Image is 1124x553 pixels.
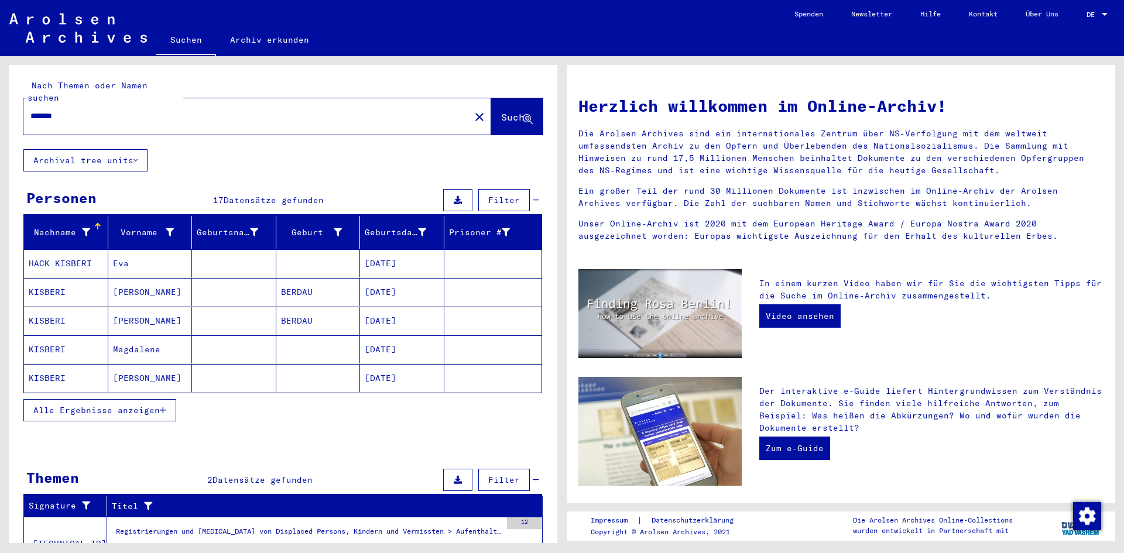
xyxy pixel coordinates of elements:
button: Archival tree units [23,149,148,171]
div: Geburtsdatum [365,223,444,242]
mat-cell: KISBERI [24,364,108,392]
mat-cell: KISBERI [24,278,108,306]
p: Die Arolsen Archives sind ein internationales Zentrum über NS-Verfolgung mit dem weltweit umfasse... [578,128,1104,177]
mat-cell: Magdalene [108,335,193,363]
p: In einem kurzen Video haben wir für Sie die wichtigsten Tipps für die Suche im Online-Archiv zusa... [759,277,1104,302]
button: Clear [468,105,491,128]
a: Impressum [591,514,637,527]
p: Unser Online-Archiv ist 2020 mit dem European Heritage Award / Europa Nostra Award 2020 ausgezeic... [578,218,1104,242]
div: Geburtsname [197,226,258,239]
mat-cell: HACK KISBERI [24,249,108,277]
div: Geburtsname [197,223,276,242]
div: Signature [29,497,107,516]
mat-cell: [PERSON_NAME] [108,278,193,306]
mat-cell: BERDAU [276,307,361,335]
a: Archiv erkunden [216,26,323,54]
span: 2 [207,475,213,485]
span: Filter [488,195,520,205]
p: Die Arolsen Archives Online-Collections [853,515,1013,525]
mat-header-cell: Geburtsname [192,216,276,249]
mat-header-cell: Geburt‏ [276,216,361,249]
button: Suche [491,98,543,135]
img: Arolsen_neg.svg [9,13,147,43]
p: Der interaktive e-Guide liefert Hintergrundwissen zum Verständnis der Dokumente. Sie finden viele... [759,385,1104,434]
p: Copyright © Arolsen Archives, 2021 [591,527,748,537]
span: Alle Ergebnisse anzeigen [33,405,160,415]
mat-cell: [DATE] [360,307,444,335]
div: Nachname [29,223,108,242]
div: Personen [26,187,97,208]
p: wurden entwickelt in Partnerschaft mit [853,525,1013,536]
div: Vorname [113,226,174,239]
span: Datensätze gefunden [224,195,324,205]
mat-header-cell: Nachname [24,216,108,249]
div: Nachname [29,226,90,239]
img: yv_logo.png [1059,511,1103,540]
mat-header-cell: Vorname [108,216,193,249]
mat-header-cell: Prisoner # [444,216,542,249]
mat-cell: Eva [108,249,193,277]
a: Suchen [156,26,216,56]
div: Geburt‏ [281,223,360,242]
mat-cell: [DATE] [360,249,444,277]
div: | [591,514,748,527]
mat-cell: BERDAU [276,278,361,306]
button: Alle Ergebnisse anzeigen [23,399,176,421]
div: Titel [112,497,528,516]
button: Filter [478,189,530,211]
img: Zustimmung ändern [1073,502,1101,530]
div: Zustimmung ändern [1072,502,1101,530]
mat-cell: [DATE] [360,335,444,363]
mat-cell: [DATE] [360,278,444,306]
a: Zum e-Guide [759,437,830,460]
span: 17 [213,195,224,205]
mat-cell: KISBERI [24,307,108,335]
h1: Herzlich willkommen im Online-Archiv! [578,94,1104,118]
button: Filter [478,469,530,491]
mat-icon: close [472,110,486,124]
mat-label: Nach Themen oder Namen suchen [28,80,148,103]
div: Signature [29,500,92,512]
div: Registrierungen und [MEDICAL_DATA] von Displaced Persons, Kindern und Vermissten > Aufenthalts- u... [116,526,501,542]
mat-cell: KISBERI [24,335,108,363]
span: Datensätze gefunden [213,475,313,485]
div: Titel [112,500,513,513]
div: Prisoner # [449,226,510,239]
mat-cell: [PERSON_NAME] [108,364,193,392]
div: Geburtsdatum [365,226,426,239]
span: Filter [488,475,520,485]
a: Datenschutzerklärung [642,514,748,527]
img: video.jpg [578,269,742,358]
div: Themen [26,467,79,488]
a: Video ansehen [759,304,841,328]
span: DE [1087,11,1099,19]
mat-cell: [DATE] [360,364,444,392]
mat-cell: [PERSON_NAME] [108,307,193,335]
img: eguide.jpg [578,377,742,486]
div: 12 [507,517,542,529]
div: Prisoner # [449,223,528,242]
div: Vorname [113,223,192,242]
span: Suche [501,111,530,123]
p: Ein großer Teil der rund 30 Millionen Dokumente ist inzwischen im Online-Archiv der Arolsen Archi... [578,185,1104,209]
div: Geburt‏ [281,226,342,239]
mat-header-cell: Geburtsdatum [360,216,444,249]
